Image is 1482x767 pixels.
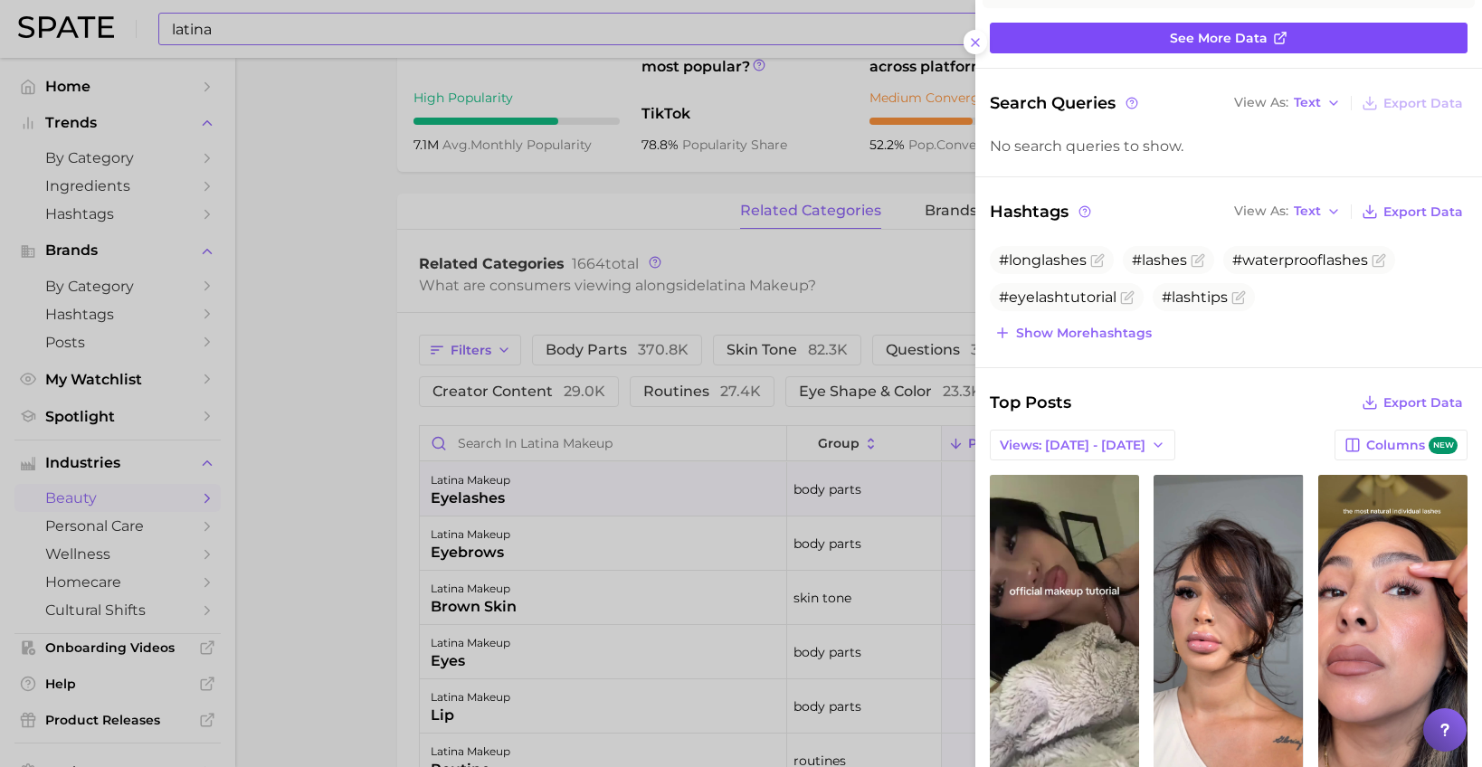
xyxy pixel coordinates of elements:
[1000,438,1145,453] span: Views: [DATE] - [DATE]
[1230,91,1345,115] button: View AsText
[990,199,1094,224] span: Hashtags
[1230,200,1345,223] button: View AsText
[990,90,1141,116] span: Search Queries
[999,251,1087,269] span: #longlashes
[1120,290,1135,305] button: Flag as miscategorized or irrelevant
[1357,390,1468,415] button: Export Data
[1383,96,1463,111] span: Export Data
[990,390,1071,415] span: Top Posts
[1016,326,1152,341] span: Show more hashtags
[990,320,1156,346] button: Show morehashtags
[1366,437,1458,454] span: Columns
[1372,253,1386,268] button: Flag as miscategorized or irrelevant
[1335,430,1468,460] button: Columnsnew
[1232,251,1368,269] span: #waterprooflashes
[1383,204,1463,220] span: Export Data
[990,430,1175,460] button: Views: [DATE] - [DATE]
[999,289,1116,306] span: #eyelashtutorial
[1132,251,1187,269] span: #lashes
[1090,253,1105,268] button: Flag as miscategorized or irrelevant
[990,137,1468,155] div: No search queries to show.
[1294,206,1321,216] span: Text
[1429,437,1458,454] span: new
[1162,289,1228,306] span: #lashtips
[1357,199,1468,224] button: Export Data
[1231,290,1246,305] button: Flag as miscategorized or irrelevant
[1234,206,1288,216] span: View As
[990,23,1468,53] a: See more data
[1383,395,1463,411] span: Export Data
[1191,253,1205,268] button: Flag as miscategorized or irrelevant
[1234,98,1288,108] span: View As
[1357,90,1468,116] button: Export Data
[1170,31,1268,46] span: See more data
[1294,98,1321,108] span: Text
